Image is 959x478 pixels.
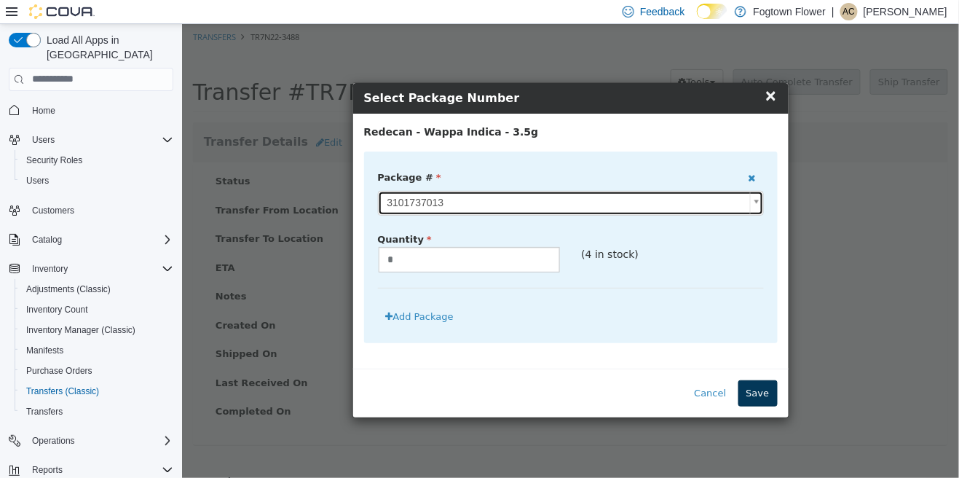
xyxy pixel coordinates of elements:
span: Manifests [26,345,63,356]
span: Inventory Count [26,304,88,316]
button: Inventory [26,260,74,278]
a: Customers [26,202,80,219]
span: Customers [26,201,173,219]
button: Operations [26,432,81,450]
span: Inventory Manager (Classic) [20,321,173,339]
span: Dark Mode [697,19,698,20]
img: Cova [29,4,95,19]
span: Operations [26,432,173,450]
span: Security Roles [20,152,173,169]
span: Users [26,175,49,187]
button: Transfers [15,401,179,422]
button: Users [3,130,179,150]
span: Package # [196,148,259,159]
a: Inventory Manager (Classic) [20,321,141,339]
button: Inventory [3,259,179,279]
span: Feedback [640,4,684,19]
p: (4 in stock) [400,223,582,238]
button: Customers [3,200,179,221]
button: Save [556,356,596,383]
span: Transfers [26,406,63,418]
span: AC [843,3,856,20]
button: Users [26,131,60,149]
span: Adjustments (Classic) [26,283,111,295]
input: Dark Mode [697,4,727,19]
button: Home [3,100,179,121]
a: Purchase Orders [20,362,98,380]
a: Security Roles [20,152,88,169]
div: Alister Crichton [840,3,858,20]
button: Cancel [505,356,553,383]
span: Transfers (Classic) [26,385,99,397]
button: Transfers (Classic) [15,381,179,401]
span: Customers [32,205,74,216]
span: Catalog [32,234,62,246]
span: Quantity [196,210,250,221]
span: 3101737013 [197,168,562,191]
span: Transfers (Classic) [20,383,173,400]
a: Home [26,102,61,119]
button: Catalog [3,230,179,250]
button: Manifests [15,340,179,361]
span: Users [32,134,55,146]
a: Users [20,172,55,189]
button: Users [15,171,179,191]
span: Manifests [20,342,173,359]
button: Security Roles [15,150,179,171]
span: Operations [32,435,75,447]
span: Catalog [26,231,173,248]
span: Users [20,172,173,189]
span: × [583,63,596,80]
span: Inventory Count [20,301,173,318]
span: Inventory [26,260,173,278]
span: Inventory [32,263,68,275]
span: Reports [32,464,63,476]
button: Inventory Manager (Classic) [15,320,179,340]
button: Adjustments (Classic) [15,279,179,299]
span: Transfers [20,403,173,420]
a: Adjustments (Classic) [20,281,117,298]
span: Home [32,105,55,117]
button: Purchase Orders [15,361,179,381]
a: Transfers (Classic) [20,383,105,400]
span: Inventory Manager (Classic) [26,324,135,336]
span: Security Roles [26,154,82,166]
h4: Select Package Number [182,66,596,83]
p: [PERSON_NAME] [864,3,947,20]
p: | [832,3,834,20]
button: Add Package [196,280,280,306]
button: Catalog [26,231,68,248]
span: Purchase Orders [20,362,173,380]
a: Manifests [20,342,69,359]
a: Inventory Count [20,301,94,318]
span: Adjustments (Classic) [20,281,173,298]
span: Load All Apps in [GEOGRAPHIC_DATA] [41,33,173,62]
button: Inventory Count [15,299,179,320]
a: Transfers [20,403,68,420]
button: Operations [3,431,179,451]
p: Fogtown Flower [754,3,826,20]
label: Redecan - Wappa Indica - 3.5g [182,101,357,116]
span: Users [26,131,173,149]
span: Home [26,101,173,119]
span: Purchase Orders [26,365,92,377]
